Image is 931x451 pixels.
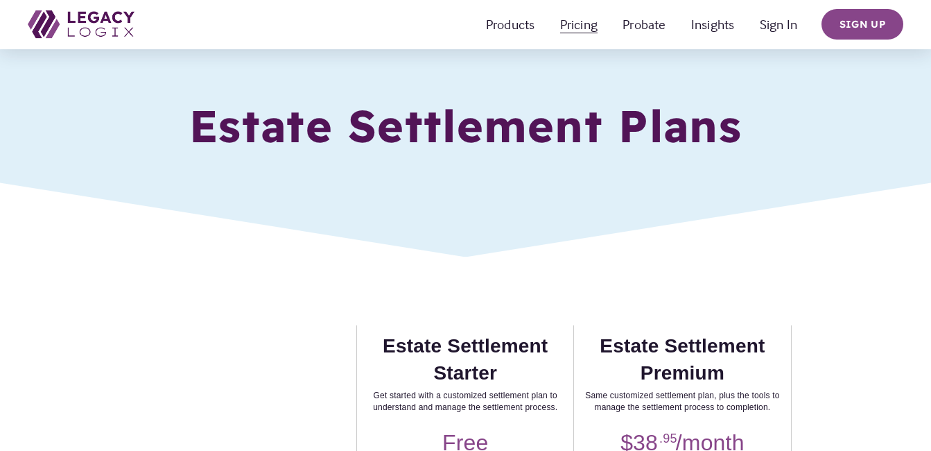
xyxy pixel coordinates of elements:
a: folder dropdown [560,13,598,36]
th: Estate Settlement Starter [357,325,574,424]
img: Legacy Logix [28,10,134,38]
th: Estate Settlement Premium [574,325,791,424]
h1: Estate Settlement Plans [138,101,792,152]
a: folder dropdown [486,13,535,36]
a: Sign up [821,9,903,40]
span: Same customized settlement plan, plus the tools to manage the settlement process to completion. [585,391,779,412]
a: Probate [623,13,665,36]
span: Get started with a customized settlement plan to understand and manage the settlement process. [373,391,557,412]
a: Insights [691,13,735,36]
a: Sign In [760,13,797,36]
span: Products [486,15,535,35]
span: Pricing [560,15,598,35]
span: .95 [659,432,677,445]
